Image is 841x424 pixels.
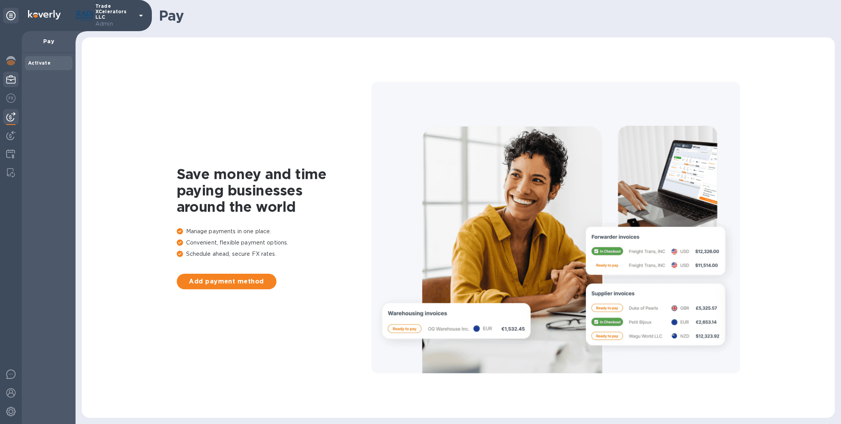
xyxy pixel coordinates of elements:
div: Unpin categories [3,8,19,23]
h1: Save money and time paying businesses around the world [177,166,371,215]
p: Schedule ahead, secure FX rates. [177,250,371,258]
p: Pay [28,37,69,45]
h1: Pay [159,7,829,24]
img: My Profile [6,75,16,84]
p: Trade XCelerators LLC [95,4,134,28]
button: Add payment method [177,274,276,289]
img: Logo [28,10,61,19]
p: Convenient, flexible payment options. [177,239,371,247]
span: Add payment method [183,277,270,286]
img: Foreign exchange [6,93,16,103]
b: Activate [28,60,51,66]
p: Admin [95,20,134,28]
img: Credit hub [6,150,15,159]
p: Manage payments in one place. [177,227,371,236]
